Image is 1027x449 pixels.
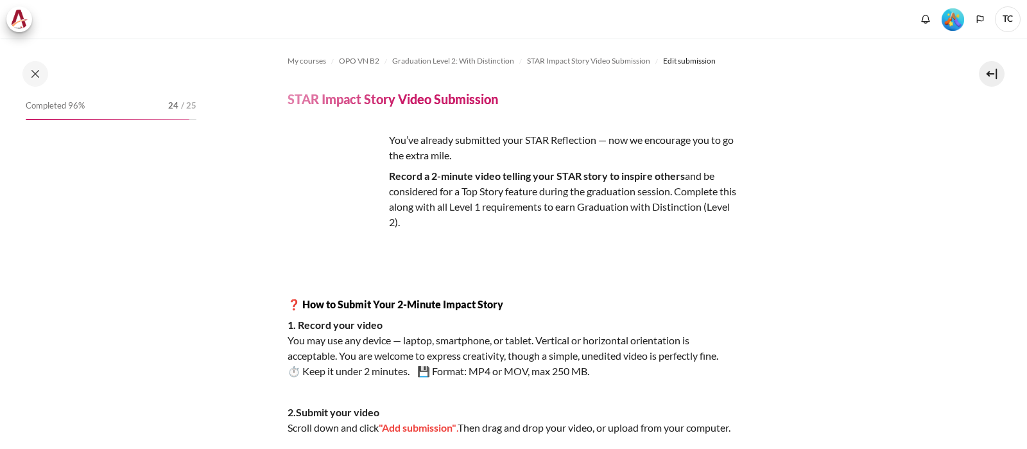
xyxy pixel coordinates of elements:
span: "Add submission" [379,421,456,434]
div: Level #5 [942,7,964,31]
p: and be considered for a Top Story feature during the graduation session. Complete this along with... [288,168,737,230]
span: TC [995,6,1021,32]
div: 96% [26,119,189,120]
span: Graduation Level 2: With Distinction [392,55,514,67]
strong: Record a 2-minute video telling your STAR story to inspire others [389,170,685,182]
a: Architeck Architeck [6,6,39,32]
span: / 25 [181,100,196,112]
button: Languages [971,10,990,29]
div: Show notification window with no new notifications [916,10,935,29]
span: OPO VN B2 [339,55,379,67]
span: My courses [288,55,326,67]
p: Scroll down and click Then drag and drop your video, or upload from your computer. [288,405,737,436]
span: STAR Impact Story Video Submission [527,55,650,67]
nav: Navigation bar [288,51,936,71]
p: You’ve already submitted your STAR Reflection — now we encourage you to go the extra mile. [288,132,737,163]
img: wsed [288,132,384,229]
a: Graduation Level 2: With Distinction [392,53,514,69]
a: OPO VN B2 [339,53,379,69]
strong: ❓ How to Submit Your 2-Minute Impact Story [288,298,503,310]
span: . [456,421,458,434]
a: Level #5 [936,7,969,31]
p: You may use any device — laptop, smartphone, or tablet. Vertical or horizontal orientation is acc... [288,317,737,379]
a: My courses [288,53,326,69]
h4: STAR Impact Story Video Submission [288,91,498,107]
strong: 1. Record your video [288,319,383,331]
span: 24 [168,100,178,112]
a: User menu [995,6,1021,32]
strong: 2.Submit your video [288,406,379,418]
a: STAR Impact Story Video Submission [527,53,650,69]
span: Completed 96% [26,100,85,112]
img: Level #5 [942,8,964,31]
img: Architeck [10,10,28,29]
span: Edit submission [663,55,716,67]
